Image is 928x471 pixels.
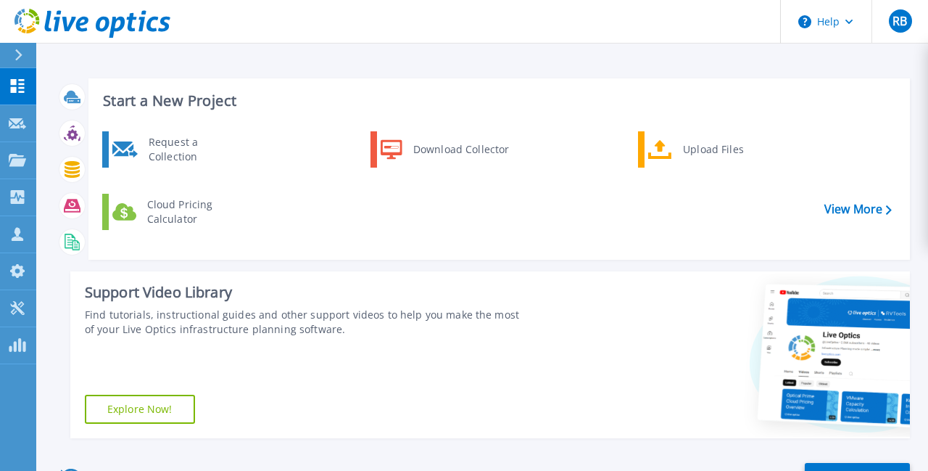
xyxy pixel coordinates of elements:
span: RB [892,15,907,27]
a: Cloud Pricing Calculator [102,194,251,230]
div: Find tutorials, instructional guides and other support videos to help you make the most of your L... [85,308,521,337]
div: Cloud Pricing Calculator [140,197,247,226]
div: Download Collector [406,135,515,164]
div: Request a Collection [141,135,247,164]
a: Explore Now! [85,395,195,424]
a: Download Collector [370,131,519,168]
h3: Start a New Project [103,93,891,109]
div: Upload Files [676,135,783,164]
div: Support Video Library [85,283,521,302]
a: Request a Collection [102,131,251,168]
a: Upload Files [638,131,787,168]
a: View More [824,202,892,216]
